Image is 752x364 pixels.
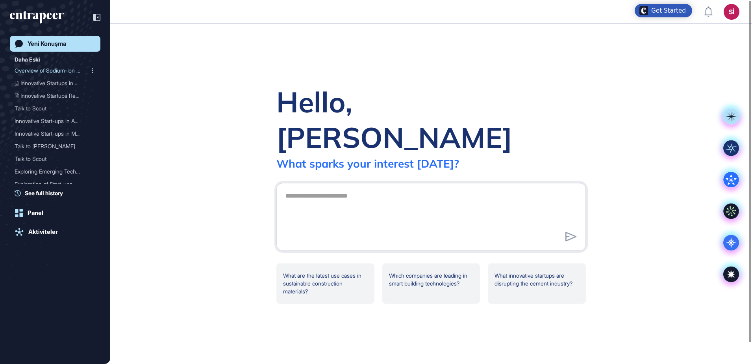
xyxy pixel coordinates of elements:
[488,263,586,304] div: What innovative startups are disrupting the cement industry?
[10,11,64,24] div: entrapeer-logo
[15,140,96,153] div: Talk to Reese
[15,102,96,115] div: Talk to Scout
[15,165,96,178] div: Exploring Emerging Technologies in Adaptive Manufacturing
[724,4,739,20] button: Sİ
[25,189,63,197] span: See full history
[15,64,89,77] div: Overview of Sodium-Ion Ba...
[15,64,96,77] div: Overview of Sodium-Ion Battery Startups
[15,90,89,102] div: Innovative Startups Revol...
[382,263,480,304] div: Which companies are leading in smart building technologies?
[635,4,692,17] div: Open Get Started checklist
[10,36,100,52] a: Yeni Konuşma
[28,228,58,235] div: Aktiviteler
[15,77,96,90] div: Innovative Startups in Adaptive Molding Technologies
[15,140,89,153] div: Talk to [PERSON_NAME]
[15,189,100,197] a: See full history
[15,102,89,115] div: Talk to Scout
[276,263,374,304] div: What are the latest use cases in sustainable construction materials?
[10,224,100,240] a: Aktiviteler
[651,7,686,15] div: Get Started
[15,178,96,190] div: Exploration of Start-ups in Adaptive Molding Technology
[15,153,96,165] div: Talk to Scout
[15,90,96,102] div: Innovative Startups Revolutionizing Adaptive Molding Technologies
[15,165,89,178] div: Exploring Emerging Techno...
[276,84,586,155] div: Hello, [PERSON_NAME]
[15,178,89,190] div: Exploration of Start-ups ...
[15,115,96,127] div: Innovative Start-ups in Adaptive Molding Technology
[15,153,89,165] div: Talk to Scout
[15,127,89,140] div: Innovative Start-ups in M...
[15,115,89,127] div: Innovative Start-ups in A...
[639,6,648,15] img: launcher-image-alternative-text
[15,77,89,90] div: Innovative Startups in Ad...
[15,55,40,64] div: Daha Eski
[28,40,66,47] div: Yeni Konuşma
[15,127,96,140] div: Innovative Start-ups in Molding Processes
[28,209,43,217] div: Panel
[10,205,100,221] a: Panel
[276,157,459,170] div: What sparks your interest [DATE]?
